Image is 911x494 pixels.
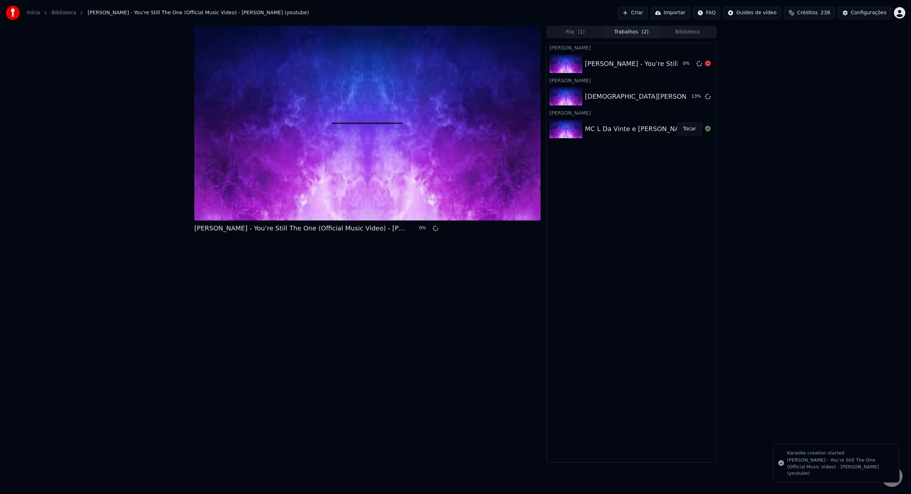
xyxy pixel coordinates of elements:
[547,108,716,117] div: [PERSON_NAME]
[547,43,716,52] div: [PERSON_NAME]
[585,59,870,69] div: [PERSON_NAME] - You’re Still The One (Official Music Video) - [PERSON_NAME] (youtube)
[787,449,894,457] div: Karaoke creation started
[52,9,76,16] a: Biblioteca
[723,6,781,19] button: Guides de vídeo
[6,6,20,20] img: youka
[691,94,702,99] div: 13 %
[651,6,690,19] button: Importar
[419,225,430,231] div: 0 %
[27,9,309,16] nav: breadcrumb
[27,9,40,16] a: Início
[838,6,891,19] button: Configurações
[88,9,309,16] span: [PERSON_NAME] - You’re Still The One (Official Music Video) - [PERSON_NAME] (youtube)
[683,61,694,67] div: 0 %
[787,457,894,477] div: [PERSON_NAME] - You’re Still The One (Official Music Video) - [PERSON_NAME] (youtube)
[784,6,835,19] button: Créditos238
[797,9,818,16] span: Créditos
[547,27,604,37] button: Fila
[618,6,648,19] button: Criar
[642,28,649,36] span: ( 2 )
[194,223,408,233] div: [PERSON_NAME] - You’re Still The One (Official Music Video) - [PERSON_NAME] (youtube)
[585,124,855,134] div: MC L Da Vinte e [PERSON_NAME] no Bailão (Funk Explode) - Funk Explode (youtube)
[851,9,886,16] div: Configurações
[693,6,720,19] button: FAQ
[604,27,660,37] button: Trabalhos
[578,28,585,36] span: ( 1 )
[821,9,830,16] span: 238
[659,27,716,37] button: Biblioteca
[547,76,716,84] div: [PERSON_NAME]
[677,123,702,135] button: Tocar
